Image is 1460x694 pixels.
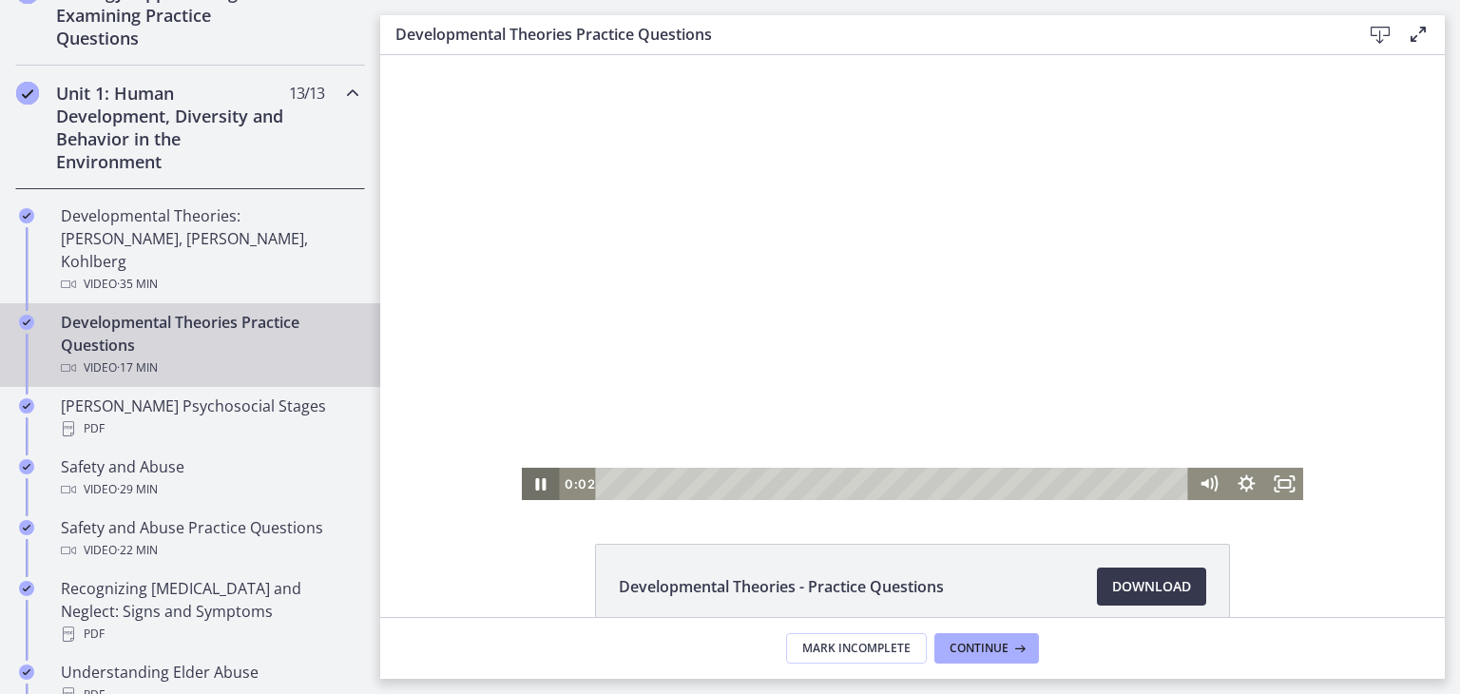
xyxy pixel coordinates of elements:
div: Safety and Abuse [61,455,357,501]
i: Completed [19,581,34,596]
div: PDF [61,417,357,440]
i: Completed [19,459,34,474]
h3: Developmental Theories Practice Questions [395,23,1331,46]
span: Developmental Theories - Practice Questions [619,575,944,598]
span: · 22 min [117,539,158,562]
span: Continue [950,641,1009,656]
i: Completed [19,208,34,223]
i: Completed [16,82,39,105]
span: Download [1112,575,1191,598]
button: Fullscreen [885,413,923,445]
button: Continue [934,633,1039,664]
div: [PERSON_NAME] Psychosocial Stages [61,395,357,440]
div: Safety and Abuse Practice Questions [61,516,357,562]
div: Developmental Theories Practice Questions [61,311,357,379]
span: Mark Incomplete [802,641,911,656]
button: Mark Incomplete [786,633,927,664]
div: Developmental Theories: [PERSON_NAME], [PERSON_NAME], Kohlberg [61,204,357,296]
div: Video [61,357,357,379]
div: Video [61,539,357,562]
a: Download [1097,568,1206,606]
button: Mute [809,413,847,445]
iframe: Video Lesson [380,55,1445,500]
span: · 17 min [117,357,158,379]
span: · 29 min [117,478,158,501]
h2: Unit 1: Human Development, Diversity and Behavior in the Environment [56,82,288,173]
i: Completed [19,665,34,680]
div: Video [61,478,357,501]
i: Completed [19,520,34,535]
div: PDF [61,623,357,646]
span: 13 / 13 [289,82,324,105]
i: Completed [19,398,34,414]
div: Recognizing [MEDICAL_DATA] and Neglect: Signs and Symptoms [61,577,357,646]
button: Show settings menu [847,413,885,445]
div: Video [61,273,357,296]
span: · 35 min [117,273,158,296]
i: Completed [19,315,34,330]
